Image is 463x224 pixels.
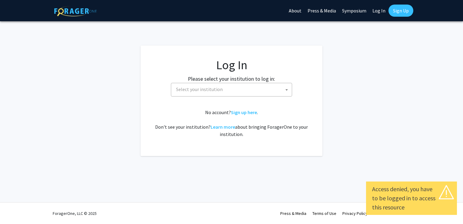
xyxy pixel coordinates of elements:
a: Press & Media [280,211,306,216]
span: Select your institution [174,83,292,96]
h1: Log In [153,58,310,72]
a: Terms of Use [312,211,336,216]
div: ForagerOne, LLC © 2025 [53,203,97,224]
label: Please select your institution to log in: [188,75,275,83]
div: No account? . Don't see your institution? about bringing ForagerOne to your institution. [153,109,310,138]
span: Select your institution [171,83,292,97]
a: Sign up here [231,109,257,115]
a: Sign Up [388,5,413,17]
a: Privacy Policy [342,211,368,216]
img: ForagerOne Logo [54,6,97,16]
span: Select your institution [176,86,223,92]
div: Access denied, you have to be logged in to access this resource [372,185,451,212]
a: Learn more about bringing ForagerOne to your institution [211,124,235,130]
